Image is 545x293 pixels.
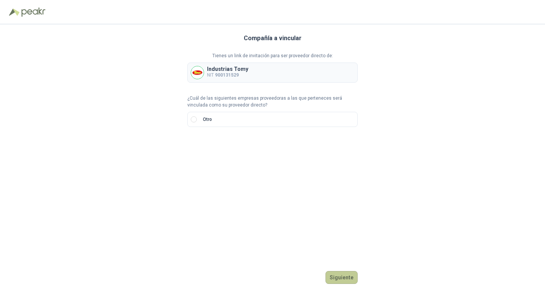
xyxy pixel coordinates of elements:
[325,271,358,284] button: Siguiente
[187,95,358,109] p: ¿Cuál de las siguientes empresas proveedoras a las que perteneces será vinculada como su proveedo...
[203,116,212,123] p: Otro
[21,8,45,17] img: Peakr
[9,8,20,16] img: Logo
[244,33,302,43] h3: Compañía a vincular
[207,72,248,79] p: NIT
[187,52,358,60] p: Tienes un link de invitación para ser proveedor directo de:
[191,66,204,79] img: Company Logo
[207,66,248,72] p: Industrias Tomy
[215,72,239,78] b: 900131529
